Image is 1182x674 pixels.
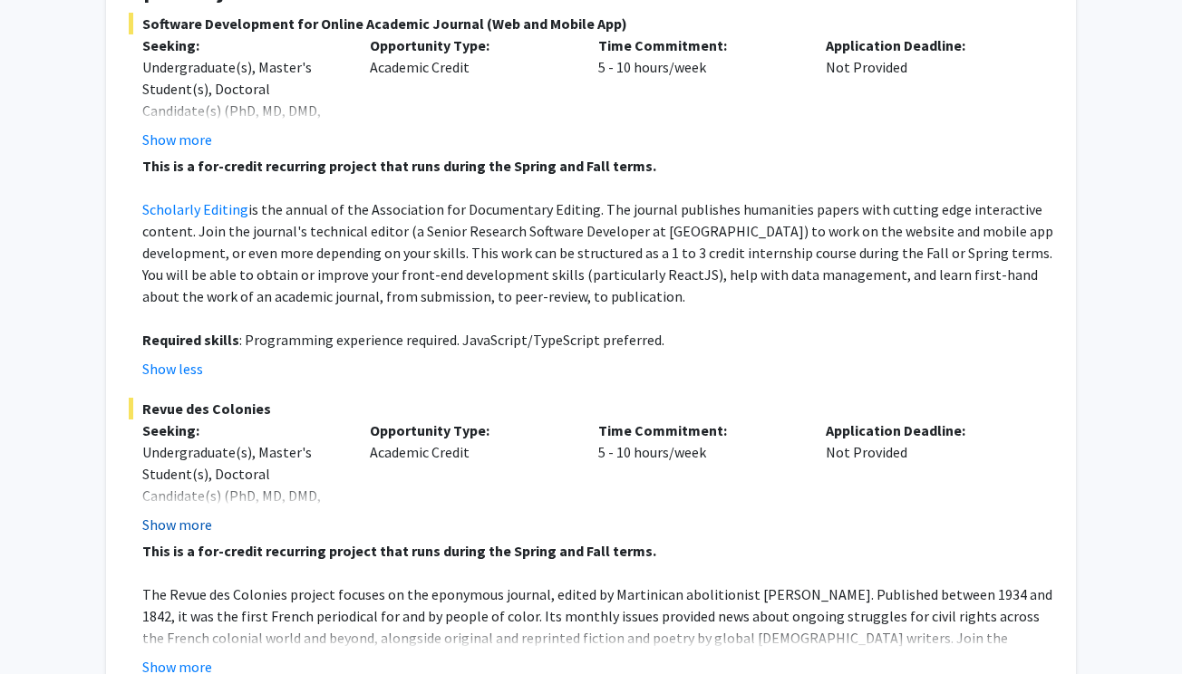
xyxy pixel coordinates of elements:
div: Academic Credit [356,34,584,150]
button: Show more [142,514,212,535]
div: Undergraduate(s), Master's Student(s), Doctoral Candidate(s) (PhD, MD, DMD, PharmD, etc.) [142,441,343,528]
p: Application Deadline: [826,34,1026,56]
strong: Required skills [142,331,239,349]
span: Software Development for Online Academic Journal (Web and Mobile App) [129,13,1053,34]
p: is the annual of the Association for Documentary Editing. The journal publishes humanities papers... [142,198,1053,307]
span: Revue des Colonies [129,398,1053,419]
a: Scholarly Editing [142,200,248,218]
p: Seeking: [142,34,343,56]
p: Time Commitment: [598,419,799,441]
button: Show less [142,358,203,380]
div: 5 - 10 hours/week [585,419,812,535]
p: Application Deadline: [826,419,1026,441]
div: Academic Credit [356,419,584,535]
strong: This is a for-credit recurring project that runs during the Spring and Fall terms. [142,157,656,175]
p: Opportunity Type: [370,34,570,56]
div: Not Provided [812,34,1040,150]
iframe: Chat [14,592,77,660]
div: Undergraduate(s), Master's Student(s), Doctoral Candidate(s) (PhD, MD, DMD, PharmD, etc.) [142,56,343,143]
p: Seeking: [142,419,343,441]
div: Not Provided [812,419,1040,535]
p: Opportunity Type: [370,419,570,441]
strong: This is a for-credit recurring project that runs during the Spring and Fall terms. [142,542,656,560]
div: 5 - 10 hours/week [585,34,812,150]
button: Show more [142,129,212,150]
p: : Programming experience required. JavaScript/TypeScript preferred. [142,329,1053,351]
p: Time Commitment: [598,34,799,56]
